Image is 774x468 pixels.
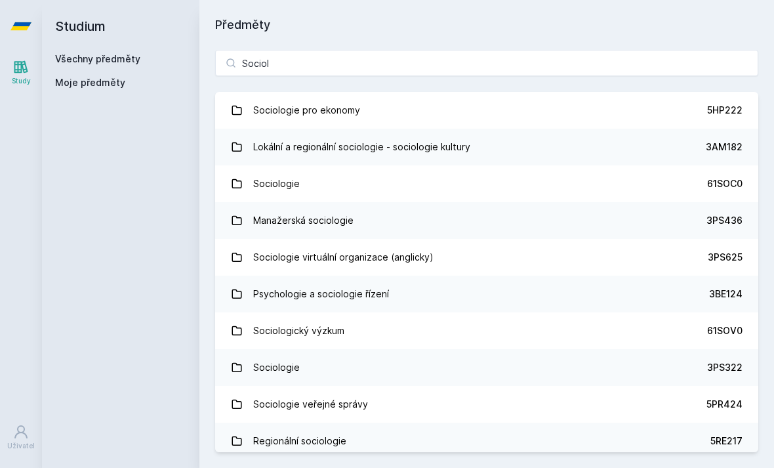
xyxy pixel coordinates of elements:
[253,391,368,417] div: Sociologie veřejné správy
[706,214,743,227] div: 3PS436
[710,435,743,448] div: 5RE217
[706,140,743,154] div: 3AM182
[7,441,35,451] div: Uživatel
[253,171,300,197] div: Sociologie
[3,417,39,457] a: Uživatel
[215,239,758,276] a: Sociologie virtuální organizace (anglicky) 3PS625
[215,349,758,386] a: Sociologie 3PS322
[215,92,758,129] a: Sociologie pro ekonomy 5HP222
[215,129,758,165] a: Lokální a regionální sociologie - sociologie kultury 3AM182
[253,428,346,454] div: Regionální sociologie
[215,386,758,423] a: Sociologie veřejné správy 5PR424
[253,281,389,307] div: Psychologie a sociologie řízení
[707,104,743,117] div: 5HP222
[707,177,743,190] div: 61SOC0
[215,165,758,202] a: Sociologie 61SOC0
[709,287,743,301] div: 3BE124
[55,53,140,64] a: Všechny předměty
[706,398,743,411] div: 5PR424
[215,276,758,312] a: Psychologie a sociologie řízení 3BE124
[707,324,743,337] div: 61SOV0
[215,423,758,459] a: Regionální sociologie 5RE217
[253,318,344,344] div: Sociologický výzkum
[215,312,758,349] a: Sociologický výzkum 61SOV0
[215,50,758,76] input: Název nebo ident předmětu…
[253,97,360,123] div: Sociologie pro ekonomy
[253,134,470,160] div: Lokální a regionální sociologie - sociologie kultury
[253,354,300,381] div: Sociologie
[708,251,743,264] div: 3PS625
[12,76,31,86] div: Study
[253,207,354,234] div: Manažerská sociologie
[215,16,758,34] h1: Předměty
[55,76,125,89] span: Moje předměty
[707,361,743,374] div: 3PS322
[253,244,434,270] div: Sociologie virtuální organizace (anglicky)
[3,53,39,93] a: Study
[215,202,758,239] a: Manažerská sociologie 3PS436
